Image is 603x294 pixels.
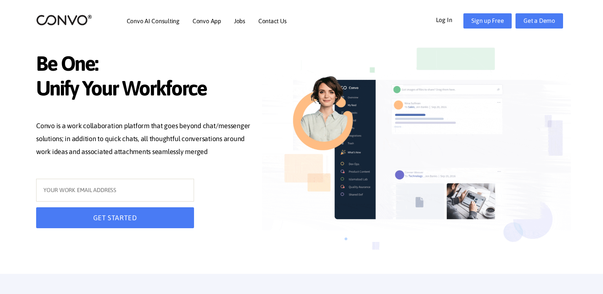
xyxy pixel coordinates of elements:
[36,76,251,103] span: Unify Your Workforce
[258,18,287,24] a: Contact Us
[36,51,251,78] span: Be One:
[262,34,571,274] img: image_not_found
[193,18,221,24] a: Convo App
[436,13,464,25] a: Log In
[36,179,194,202] input: YOUR WORK EMAIL ADDRESS
[36,207,194,228] button: GET STARTED
[36,119,251,160] p: Convo is a work collaboration platform that goes beyond chat/messenger solutions; in addition to ...
[36,14,92,26] img: logo_2.png
[463,13,512,29] a: Sign up Free
[234,18,245,24] a: Jobs
[127,18,180,24] a: Convo AI Consulting
[515,13,563,29] a: Get a Demo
